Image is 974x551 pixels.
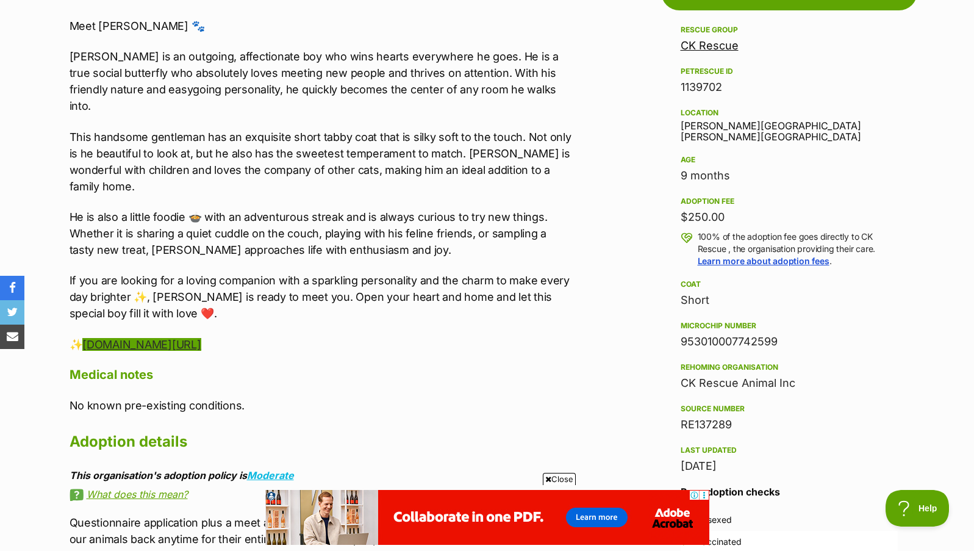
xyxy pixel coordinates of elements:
[681,458,898,475] div: [DATE]
[82,338,201,351] a: [DOMAIN_NAME][URL]
[70,209,573,258] p: He is also a little foodie 🍲 with an adventurous streak and is always curious to try new things. ...
[698,256,829,266] a: Learn more about adoption fees
[70,397,573,414] p: No known pre-existing conditions.
[681,321,898,331] div: Microchip number
[543,473,576,485] span: Close
[681,196,898,206] div: Adoption fee
[681,416,898,433] div: RE137289
[698,231,898,267] p: 100% of the adoption fee goes directly to CK Rescue , the organisation providing their care. .
[681,108,898,118] div: Location
[696,514,732,526] div: Desexed
[681,279,898,289] div: Coat
[247,469,294,481] a: Moderate
[681,445,898,455] div: Last updated
[70,489,573,500] a: What does this mean?
[70,272,573,322] p: If you are looking for a loving companion with a sparkling personality and the charm to make ever...
[681,404,898,414] div: Source number
[265,490,709,545] iframe: Advertisement
[681,106,898,143] div: [PERSON_NAME][GEOGRAPHIC_DATA][PERSON_NAME][GEOGRAPHIC_DATA]
[681,362,898,372] div: Rehoming organisation
[696,536,742,548] div: Vaccinated
[681,67,898,76] div: PetRescue ID
[70,18,573,34] p: Meet [PERSON_NAME] 🐾
[681,209,898,226] div: $250.00
[681,79,898,96] div: 1139702
[681,39,739,52] a: CK Rescue
[70,428,573,455] h2: Adoption details
[70,470,573,481] div: This organisation's adoption policy is
[681,167,898,184] div: 9 months
[681,25,898,35] div: Rescue group
[886,490,950,527] iframe: Help Scout Beacon - Open
[681,375,898,392] div: CK Rescue Animal Inc
[681,155,898,165] div: Age
[70,129,573,195] p: This handsome gentleman has an exquisite short tabby coat that is silky soft to the touch. Not on...
[681,484,898,499] h3: Pre-adoption checks
[70,48,573,114] p: [PERSON_NAME] is an outgoing, affectionate boy who wins hearts everywhere he goes. He is a true s...
[70,336,573,353] p: ✨️
[681,292,898,309] div: Short
[70,367,573,383] h4: Medical notes
[681,333,898,350] div: 953010007742599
